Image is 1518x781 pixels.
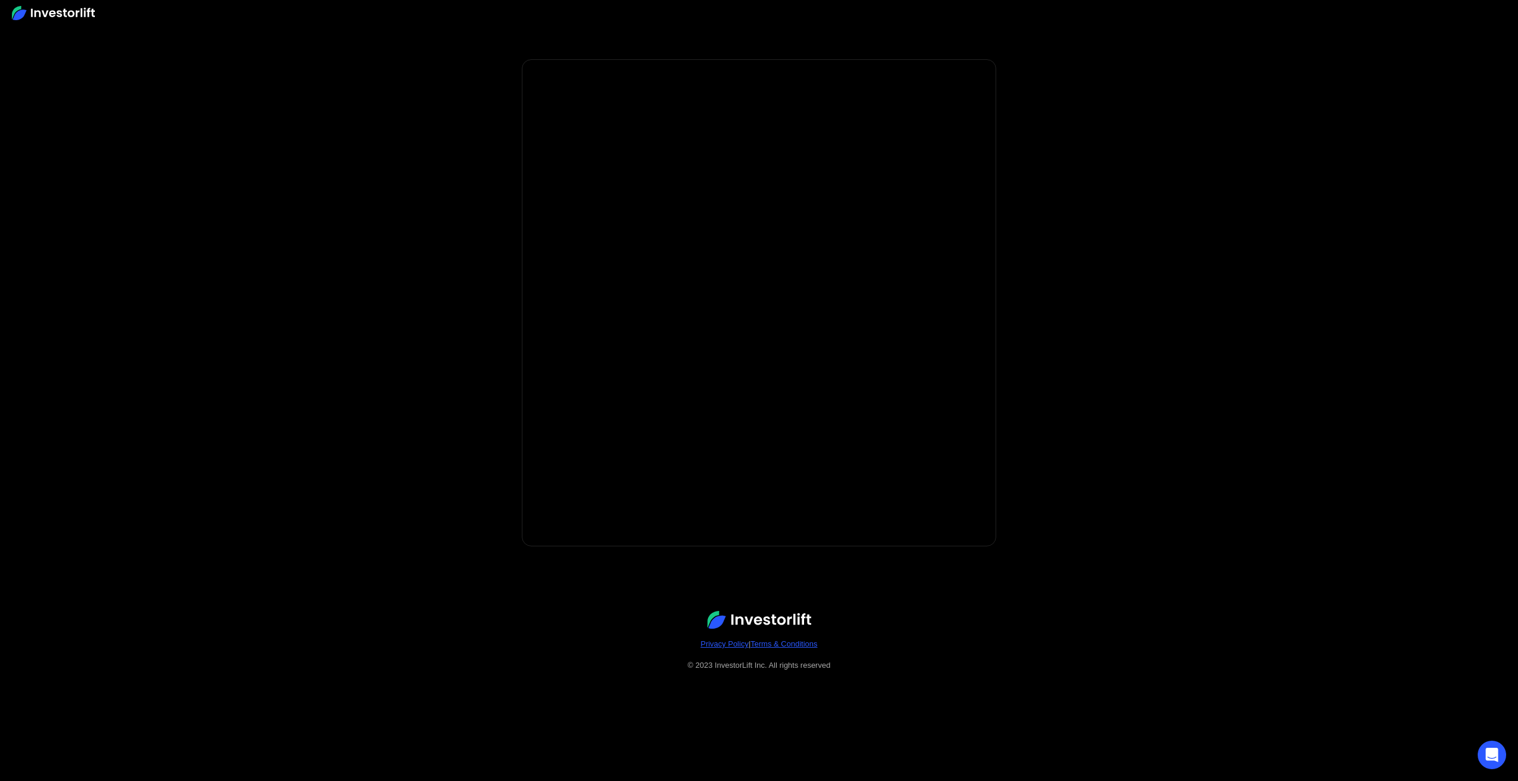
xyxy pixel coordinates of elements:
iframe: To enrich screen reader interactions, please activate Accessibility in Grammarly extension settings [528,66,990,540]
div: | [24,638,1494,650]
a: Privacy Policy [700,639,748,648]
div: © 2023 InvestorLift Inc. All rights reserved [24,660,1494,671]
div: Open Intercom Messenger [1478,741,1506,769]
a: Terms & Conditions [751,639,818,648]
